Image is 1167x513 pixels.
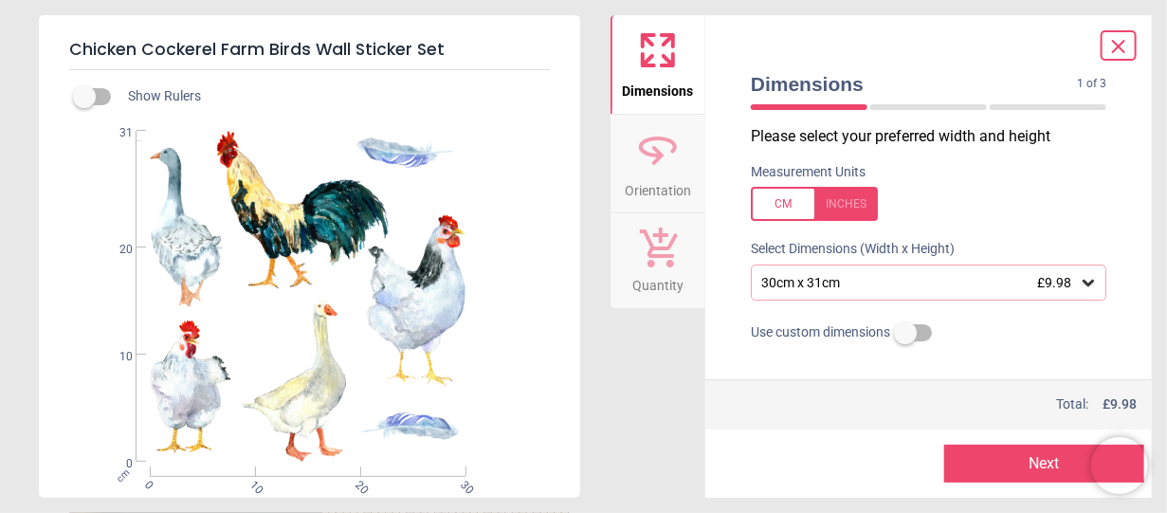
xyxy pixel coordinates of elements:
[625,173,691,201] span: Orientation
[751,70,1077,98] span: Dimensions
[736,240,955,259] label: Select Dimensions (Width x Height)
[141,478,154,490] span: 0
[246,478,259,490] span: 10
[749,395,1137,414] div: Total:
[1077,76,1106,92] span: 1 of 3
[1110,396,1137,412] span: 9.98
[1103,395,1137,414] span: £
[623,73,694,101] span: Dimensions
[97,125,133,141] span: 31
[611,115,705,213] button: Orientation
[632,267,684,296] span: Quantity
[759,275,1079,291] div: 30cm x 31cm
[1037,275,1071,290] span: £9.98
[944,445,1145,483] button: Next
[751,163,866,182] label: Measurement Units
[1091,437,1148,494] iframe: Brevo live chat
[97,242,133,258] span: 20
[352,478,364,490] span: 20
[611,213,705,308] button: Quantity
[751,323,890,342] span: Use custom dimensions
[97,349,133,365] span: 10
[457,478,469,490] span: 30
[84,85,580,108] div: Show Rulers
[114,467,131,484] span: cm
[611,15,705,114] button: Dimensions
[69,30,550,70] h5: Chicken Cockerel Farm Birds Wall Sticker Set
[751,126,1121,147] p: Please select your preferred width and height
[97,456,133,472] span: 0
